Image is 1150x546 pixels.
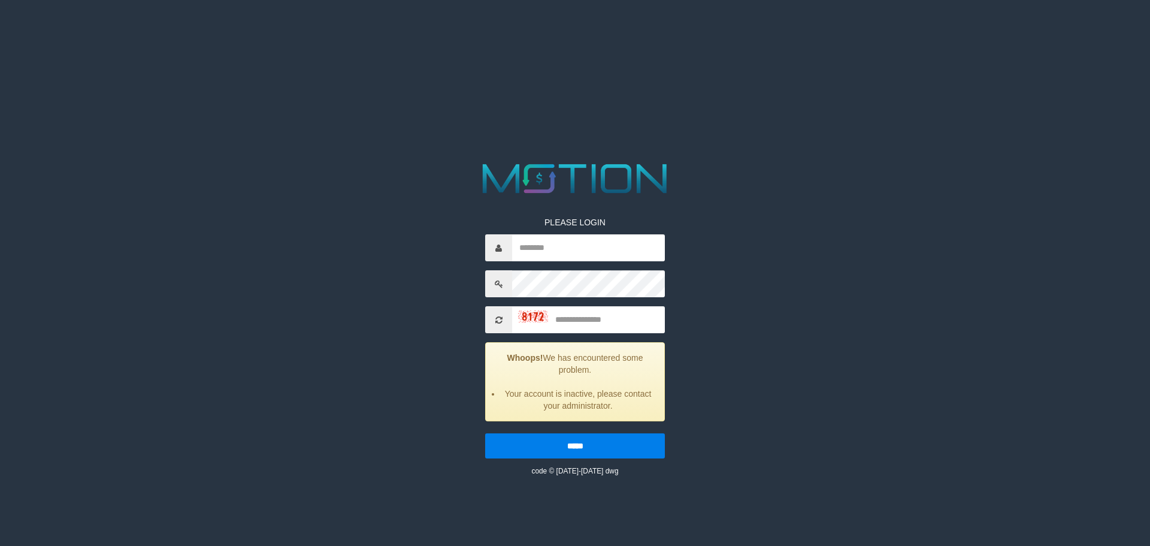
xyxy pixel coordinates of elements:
[518,310,548,322] img: captcha
[507,353,543,363] strong: Whoops!
[501,388,655,412] li: Your account is inactive, please contact your administrator.
[485,216,665,228] p: PLEASE LOGIN
[485,342,665,421] div: We has encountered some problem.
[474,159,676,198] img: MOTION_logo.png
[531,467,618,475] small: code © [DATE]-[DATE] dwg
